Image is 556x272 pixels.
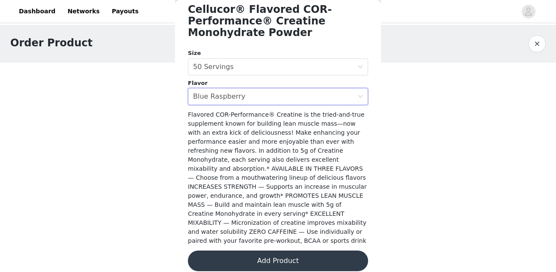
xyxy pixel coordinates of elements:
div: Size [188,49,368,57]
h1: Cellucor® Flavored COR-Performance® Creatine Monohydrate Powder [188,4,368,39]
a: Networks [62,2,105,21]
div: Blue Raspberry [193,88,245,105]
h1: Order Product [10,35,93,51]
div: avatar [524,5,532,18]
button: Add Product [188,251,368,271]
span: Flavored COR-Performance® Creatine is the tried-and-true supplement known for building lean muscl... [188,111,367,244]
div: 50 Servings [193,59,234,75]
a: Payouts [106,2,144,21]
div: Flavor [188,79,368,88]
a: Dashboard [14,2,60,21]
